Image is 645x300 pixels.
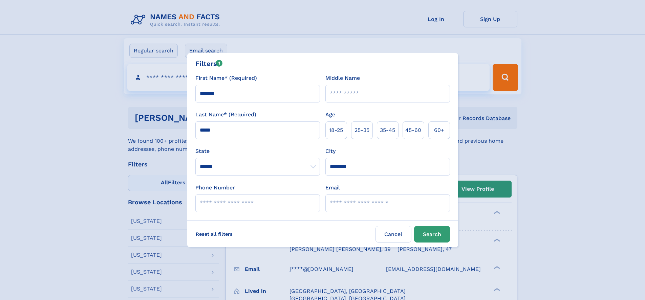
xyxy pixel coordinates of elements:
[434,126,444,134] span: 60+
[405,126,421,134] span: 45‑60
[191,226,237,242] label: Reset all filters
[375,226,411,243] label: Cancel
[195,111,256,119] label: Last Name* (Required)
[329,126,343,134] span: 18‑25
[195,184,235,192] label: Phone Number
[195,59,223,69] div: Filters
[325,111,335,119] label: Age
[195,74,257,82] label: First Name* (Required)
[325,147,336,155] label: City
[325,74,360,82] label: Middle Name
[414,226,450,243] button: Search
[380,126,395,134] span: 35‑45
[195,147,320,155] label: State
[354,126,369,134] span: 25‑35
[325,184,340,192] label: Email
